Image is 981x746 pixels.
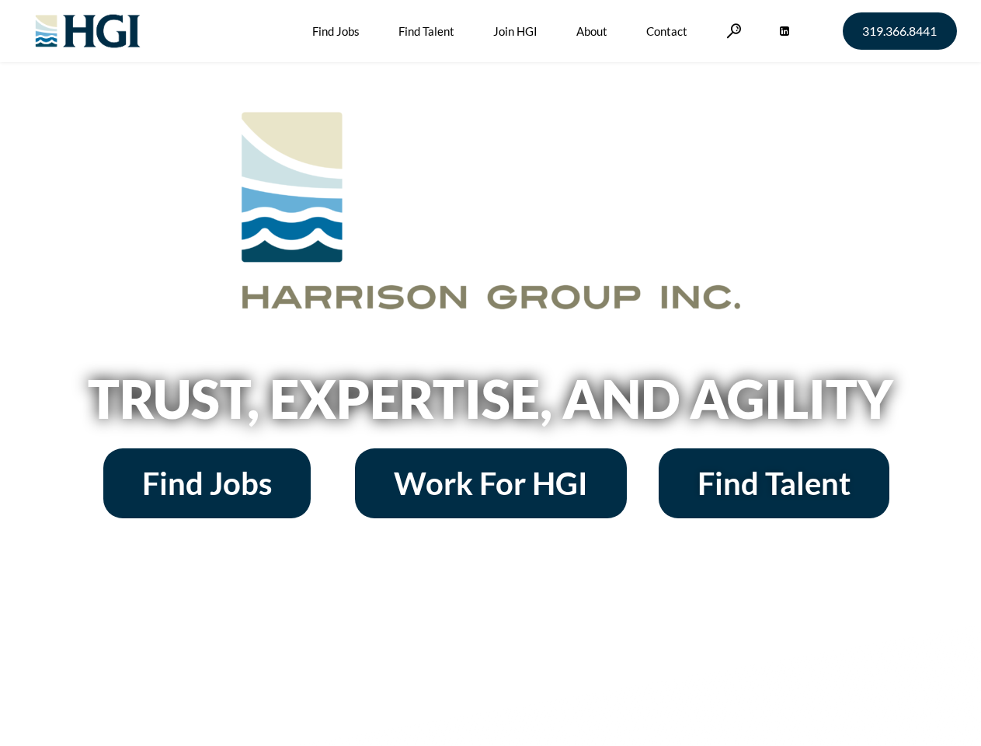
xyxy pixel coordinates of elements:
span: Find Talent [697,468,851,499]
span: Find Jobs [142,468,272,499]
a: 319.366.8441 [843,12,957,50]
a: Work For HGI [355,448,627,518]
h2: Trust, Expertise, and Agility [48,372,934,425]
span: Work For HGI [394,468,588,499]
a: Find Jobs [103,448,311,518]
a: Search [726,23,742,38]
span: 319.366.8441 [862,25,937,37]
a: Find Talent [659,448,889,518]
